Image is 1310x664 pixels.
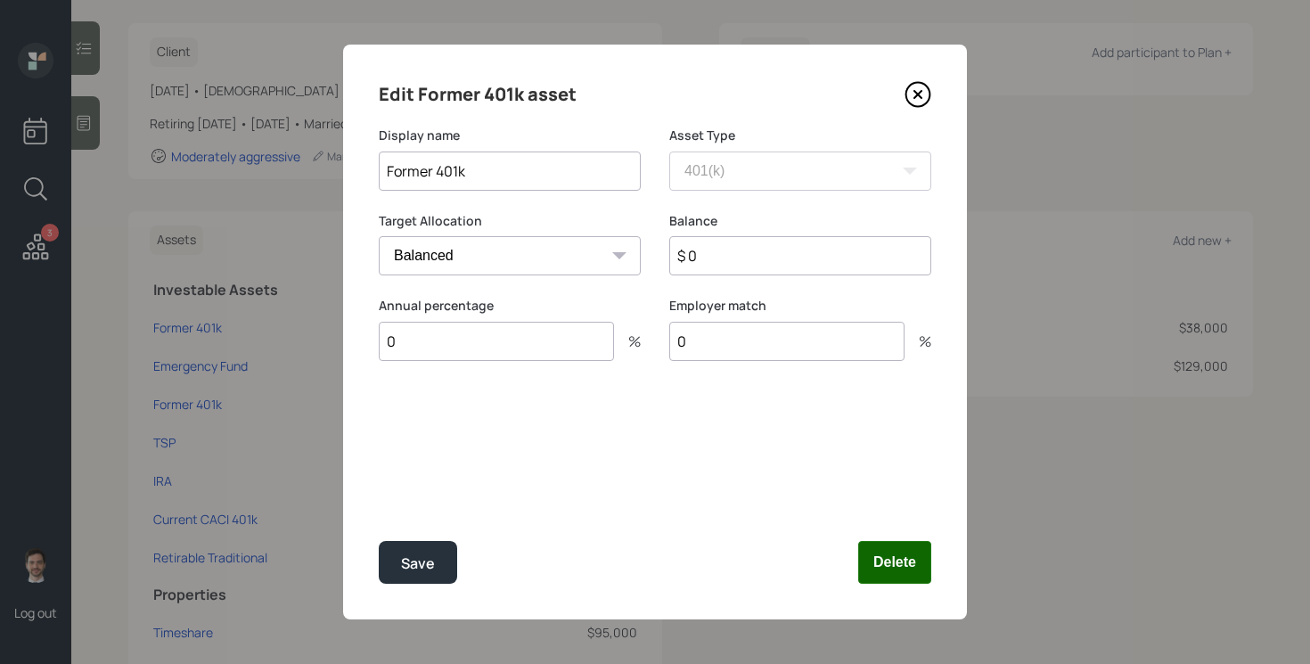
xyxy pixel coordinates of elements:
div: % [905,334,931,348]
div: % [614,334,641,348]
h4: Edit Former 401k asset [379,80,577,109]
label: Asset Type [669,127,931,144]
div: Save [401,552,435,576]
label: Balance [669,212,931,230]
label: Employer match [669,297,931,315]
button: Delete [858,541,931,584]
label: Annual percentage [379,297,641,315]
label: Target Allocation [379,212,641,230]
label: Display name [379,127,641,144]
button: Save [379,541,457,584]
